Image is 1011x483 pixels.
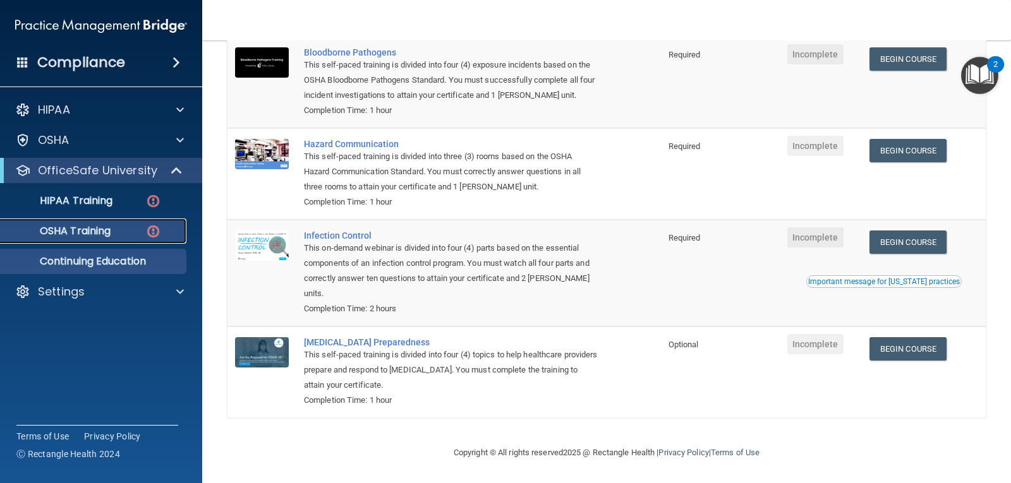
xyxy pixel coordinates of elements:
[711,448,760,457] a: Terms of Use
[16,430,69,443] a: Terms of Use
[304,194,598,210] div: Completion Time: 1 hour
[869,337,947,361] a: Begin Course
[869,47,947,71] a: Begin Course
[38,284,85,299] p: Settings
[15,284,184,299] a: Settings
[669,50,701,59] span: Required
[869,139,947,162] a: Begin Course
[15,163,183,178] a: OfficeSafe University
[304,301,598,316] div: Completion Time: 2 hours
[304,337,598,347] a: [MEDICAL_DATA] Preparedness
[787,227,844,247] span: Incomplete
[38,163,157,178] p: OfficeSafe University
[8,194,112,207] p: HIPAA Training
[961,57,998,94] button: Open Resource Center, 2 new notifications
[993,64,998,81] div: 2
[792,393,996,444] iframe: Drift Widget Chat Controller
[8,255,181,268] p: Continuing Education
[84,430,141,443] a: Privacy Policy
[787,334,844,354] span: Incomplete
[304,139,598,149] a: Hazard Communication
[145,224,161,239] img: danger-circle.6113f641.png
[787,136,844,156] span: Incomplete
[145,193,161,209] img: danger-circle.6113f641.png
[16,448,120,460] span: Ⓒ Rectangle Health 2024
[304,230,598,241] a: Infection Control
[304,347,598,393] div: This self-paced training is divided into four (4) topics to help healthcare providers prepare and...
[806,275,962,288] button: Read this if you are a dental practitioner in the state of CA
[669,233,701,242] span: Required
[658,448,708,457] a: Privacy Policy
[869,230,947,254] a: Begin Course
[669,340,699,349] span: Optional
[37,54,125,71] h4: Compliance
[304,103,598,118] div: Completion Time: 1 hour
[38,133,70,148] p: OSHA
[304,393,598,408] div: Completion Time: 1 hour
[38,102,70,117] p: HIPAA
[304,57,598,103] div: This self-paced training is divided into four (4) exposure incidents based on the OSHA Bloodborne...
[376,432,837,473] div: Copyright © All rights reserved 2025 @ Rectangle Health | |
[787,44,844,64] span: Incomplete
[669,141,701,151] span: Required
[15,13,187,39] img: PMB logo
[15,133,184,148] a: OSHA
[304,47,598,57] a: Bloodborne Pathogens
[304,241,598,301] div: This on-demand webinar is divided into four (4) parts based on the essential components of an inf...
[304,149,598,194] div: This self-paced training is divided into three (3) rooms based on the OSHA Hazard Communication S...
[808,278,960,285] div: Important message for [US_STATE] practices
[15,102,184,117] a: HIPAA
[8,225,111,237] p: OSHA Training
